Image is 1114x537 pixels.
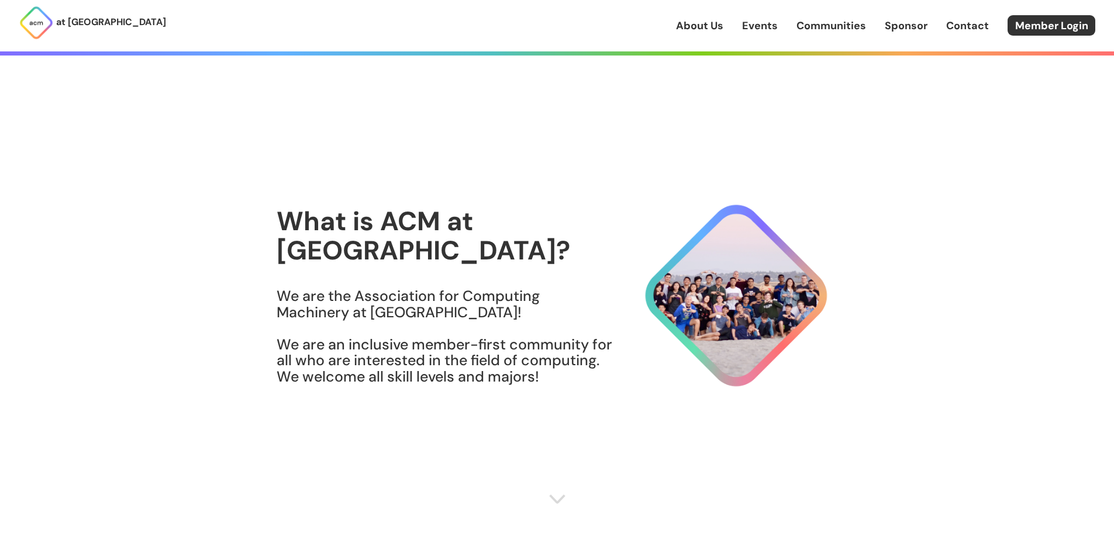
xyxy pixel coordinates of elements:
a: Sponsor [885,18,927,33]
a: Contact [946,18,989,33]
h3: We are the Association for Computing Machinery at [GEOGRAPHIC_DATA]! We are an inclusive member-f... [277,288,613,384]
a: Events [742,18,778,33]
img: Scroll Arrow [549,490,566,508]
a: Member Login [1008,15,1095,36]
a: at [GEOGRAPHIC_DATA] [19,5,166,40]
a: Communities [796,18,866,33]
img: ACM Logo [19,5,54,40]
a: About Us [676,18,723,33]
img: About Hero Image [613,194,838,397]
p: at [GEOGRAPHIC_DATA] [56,15,166,30]
h1: What is ACM at [GEOGRAPHIC_DATA]? [277,207,613,265]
